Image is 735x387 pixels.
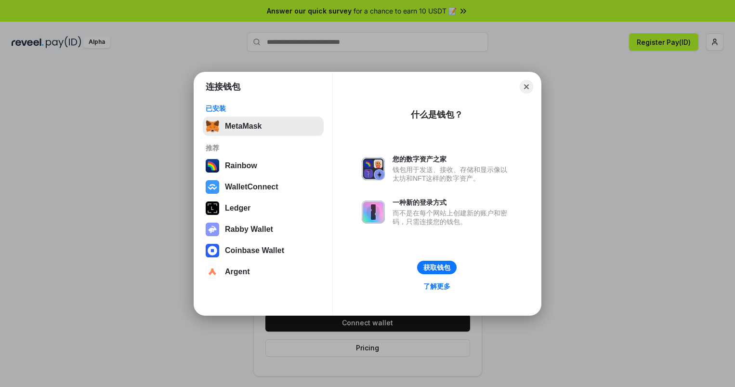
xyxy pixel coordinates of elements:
div: Coinbase Wallet [225,246,284,255]
div: Argent [225,267,250,276]
div: 一种新的登录方式 [393,198,512,207]
button: 获取钱包 [417,261,457,274]
div: 而不是在每个网站上创建新的账户和密码，只需连接您的钱包。 [393,209,512,226]
img: svg+xml,%3Csvg%20width%3D%2228%22%20height%3D%2228%22%20viewBox%3D%220%200%2028%2028%22%20fill%3D... [206,265,219,279]
div: 您的数字资产之家 [393,155,512,163]
div: 获取钱包 [423,263,450,272]
img: svg+xml,%3Csvg%20xmlns%3D%22http%3A%2F%2Fwww.w3.org%2F2000%2Fsvg%22%20fill%3D%22none%22%20viewBox... [362,157,385,180]
div: MetaMask [225,122,262,131]
button: WalletConnect [203,177,324,197]
button: Rainbow [203,156,324,175]
div: Rainbow [225,161,257,170]
button: Close [520,80,533,93]
div: 了解更多 [423,282,450,291]
div: Rabby Wallet [225,225,273,234]
button: Argent [203,262,324,281]
img: svg+xml,%3Csvg%20xmlns%3D%22http%3A%2F%2Fwww.w3.org%2F2000%2Fsvg%22%20width%3D%2228%22%20height%3... [206,201,219,215]
img: svg+xml,%3Csvg%20width%3D%2228%22%20height%3D%2228%22%20viewBox%3D%220%200%2028%2028%22%20fill%3D... [206,244,219,257]
div: 钱包用于发送、接收、存储和显示像以太坊和NFT这样的数字资产。 [393,165,512,183]
div: Ledger [225,204,250,213]
img: svg+xml,%3Csvg%20width%3D%2228%22%20height%3D%2228%22%20viewBox%3D%220%200%2028%2028%22%20fill%3D... [206,180,219,194]
button: Rabby Wallet [203,220,324,239]
button: Ledger [203,199,324,218]
div: 推荐 [206,144,321,152]
button: MetaMask [203,117,324,136]
img: svg+xml,%3Csvg%20xmlns%3D%22http%3A%2F%2Fwww.w3.org%2F2000%2Fsvg%22%20fill%3D%22none%22%20viewBox... [206,223,219,236]
div: 已安装 [206,104,321,113]
h1: 连接钱包 [206,81,240,93]
button: Coinbase Wallet [203,241,324,260]
img: svg+xml,%3Csvg%20fill%3D%22none%22%20height%3D%2233%22%20viewBox%3D%220%200%2035%2033%22%20width%... [206,120,219,133]
a: 了解更多 [418,280,456,293]
div: 什么是钱包？ [411,109,463,120]
div: WalletConnect [225,183,278,191]
img: svg+xml,%3Csvg%20width%3D%22120%22%20height%3D%22120%22%20viewBox%3D%220%200%20120%20120%22%20fil... [206,159,219,173]
img: svg+xml,%3Csvg%20xmlns%3D%22http%3A%2F%2Fwww.w3.org%2F2000%2Fsvg%22%20fill%3D%22none%22%20viewBox... [362,200,385,224]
